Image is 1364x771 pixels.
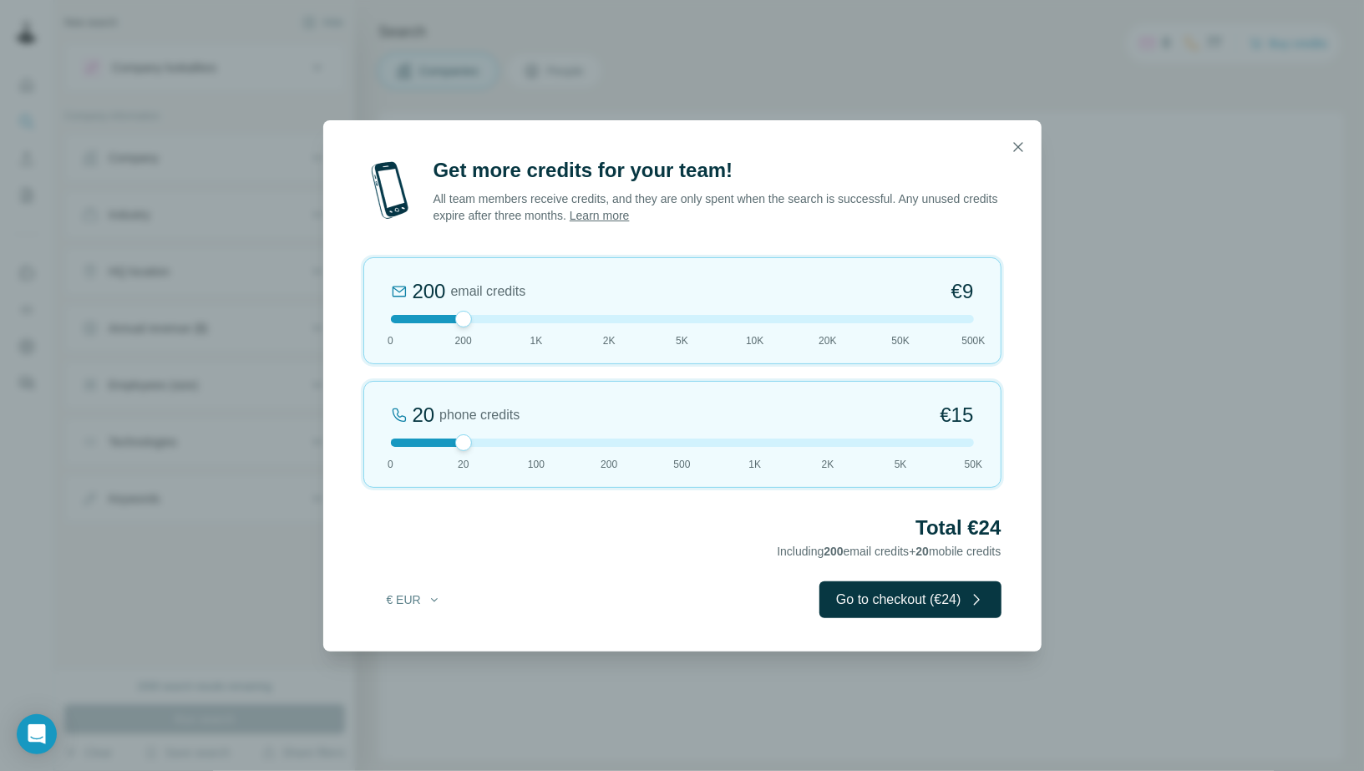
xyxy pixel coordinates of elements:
[413,402,435,429] div: 20
[748,457,761,472] span: 1K
[673,457,690,472] span: 500
[458,457,469,472] span: 20
[388,333,393,348] span: 0
[819,581,1001,618] button: Go to checkout (€24)
[17,714,57,754] div: Open Intercom Messenger
[951,278,974,305] span: €9
[434,190,1001,224] p: All team members receive credits, and they are only spent when the search is successful. Any unus...
[439,405,520,425] span: phone credits
[375,585,453,615] button: € EUR
[892,333,910,348] span: 50K
[824,545,843,558] span: 200
[819,333,836,348] span: 20K
[570,209,630,222] a: Learn more
[965,457,982,472] span: 50K
[676,333,688,348] span: 5K
[601,457,617,472] span: 200
[746,333,763,348] span: 10K
[822,457,834,472] span: 2K
[895,457,907,472] span: 5K
[528,457,545,472] span: 100
[916,545,930,558] span: 20
[451,282,526,302] span: email credits
[413,278,446,305] div: 200
[961,333,985,348] span: 500K
[455,333,472,348] span: 200
[530,333,543,348] span: 1K
[363,157,417,224] img: mobile-phone
[388,457,393,472] span: 0
[940,402,973,429] span: €15
[777,545,1001,558] span: Including email credits + mobile credits
[603,333,616,348] span: 2K
[363,515,1001,541] h2: Total €24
